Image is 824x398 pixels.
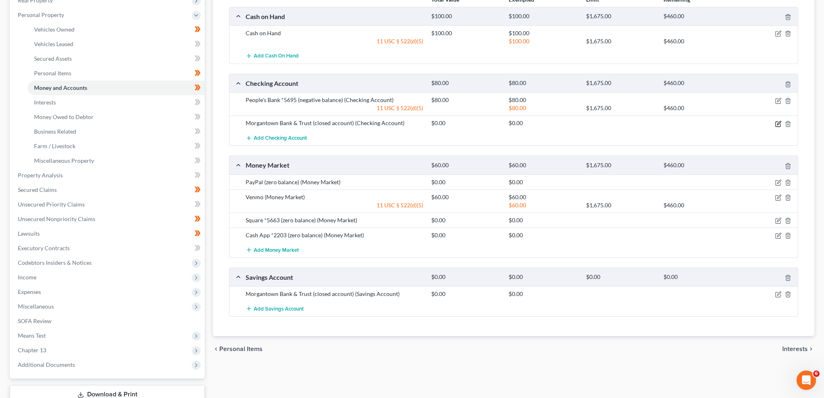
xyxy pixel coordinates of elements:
div: $60.00 [505,201,582,209]
div: Emma says… [6,210,156,234]
div: $100.00 [505,37,582,45]
div: $1,675.00 [582,162,659,169]
span: Lawsuits [18,230,40,237]
div: $0.00 [505,290,582,298]
div: $100.00 [427,29,505,37]
span: Interests [782,346,808,352]
span: Add Savings Account [254,306,304,312]
iframe: Intercom live chat [796,370,816,390]
div: $0.00 [659,273,737,281]
span: Personal Property [18,11,64,18]
a: Lawsuits [11,226,205,241]
textarea: Message… [7,248,155,262]
span: Interests [34,99,56,106]
div: $1,675.00 [582,104,659,112]
button: Add Cash on Hand [246,49,299,64]
div: $80.00 [505,96,582,104]
span: Vehicles Leased [34,40,73,47]
div: Cash on Hand [242,12,427,21]
div: Square *5663 (zero balance) (Money Market) [242,216,427,224]
div: I have that updated for you! [6,210,100,228]
span: Codebtors Insiders & Notices [18,259,92,266]
span: Executory Contracts [18,245,70,251]
div: Savings Account [242,273,427,281]
span: Personal Items [34,70,71,77]
h1: [PERSON_NAME] [39,4,92,10]
div: I have that updated for you! [13,215,93,223]
div: $460.00 [659,201,737,209]
div: Yes! What can we update that to for you? [13,119,126,135]
div: $60.00 [505,193,582,201]
button: Add Money Market [246,243,299,258]
div: Thank you [PERSON_NAME]- I am wondering if you can assist with one other thing? We have a NC user... [29,11,156,108]
span: Personal Items [219,346,263,352]
div: $0.00 [505,231,582,239]
div: $460.00 [659,162,737,169]
a: Money Owed to Debtor [28,110,205,124]
div: $1,675.00 [582,79,659,87]
div: 11 USC § 522(d)(5) [242,37,427,45]
button: Interests chevron_right [782,346,814,352]
button: Start recording [51,265,58,272]
div: Venmo (Money Market) [242,193,427,201]
div: $0.00 [427,119,505,127]
div: Thank you so much! [91,239,149,247]
div: $0.00 [427,231,505,239]
a: SOFA Review [11,314,205,328]
div: 11 USC § 522(d)(5) [242,201,427,209]
i: chevron_left [213,346,219,352]
div: $0.00 [427,290,505,298]
div: $100.00 [427,13,505,20]
span: Farm / Livestock [34,143,75,149]
button: Home [127,3,142,19]
span: SOFA Review [18,317,51,324]
a: Property Analysis [11,168,205,183]
button: Add Checking Account [246,130,307,145]
a: Money and Accounts [28,81,205,95]
div: $1,675.00 [582,201,659,209]
div: $0.00 [505,119,582,127]
button: Emoji picker [26,265,32,272]
a: Unsecured Nonpriority Claims [11,212,205,226]
span: Add Cash on Hand [254,53,299,60]
span: Add Money Market [254,247,299,253]
div: $80.00 [427,79,505,87]
div: $0.00 [427,178,505,186]
button: Add Savings Account [246,301,304,316]
a: Miscellaneous Property [28,153,205,168]
div: $1,675.00 [582,13,659,20]
a: Vehicles Owned [28,22,205,37]
button: go back [5,3,21,19]
div: $0.00 [427,216,505,224]
span: Add Checking Account [254,135,307,141]
span: 6 [813,370,820,377]
div: Thank you [PERSON_NAME]- I am wondering if you can assist with one other thing? We have a NC user... [36,15,149,103]
a: Personal Items [28,66,205,81]
div: $60.00 [505,162,582,169]
div: $0.00 [427,273,505,281]
div: $460.00 [659,79,737,87]
div: $460.00 [659,104,737,112]
span: Unsecured Priority Claims [18,201,85,208]
button: Gif picker [39,265,45,272]
i: chevron_right [808,346,814,352]
span: Property Analysis [18,172,63,179]
span: Miscellaneous Property [34,157,94,164]
div: $60.00 [427,193,505,201]
span: Miscellaneous [18,303,54,310]
a: [PERSON_NAME][EMAIL_ADDRESS][DOMAIN_NAME] [36,183,135,198]
div: $0.00 [505,178,582,186]
a: Executory Contracts [11,241,205,255]
span: Chapter 13 [18,347,46,353]
div: Money Market [242,161,427,169]
div: Close [142,3,157,18]
div: Rebecca says… [6,234,156,258]
span: Business Related [34,128,76,135]
div: Emma says… [6,114,156,146]
div: Wonderful-Thank you so much- The account we are looking to change is [PERSON_NAME]- we are needin... [36,151,149,199]
span: Unsecured Nonpriority Claims [18,215,95,222]
span: Secured Claims [18,186,57,193]
div: Cash on Hand [242,29,427,37]
button: Upload attachment [13,265,19,272]
div: $1,675.00 [582,37,659,45]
